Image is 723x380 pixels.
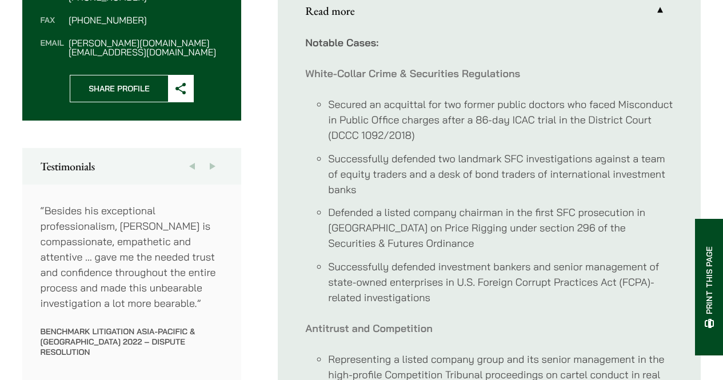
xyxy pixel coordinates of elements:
[69,38,223,57] dd: [PERSON_NAME][DOMAIN_NAME][EMAIL_ADDRESS][DOMAIN_NAME]
[41,38,64,57] dt: Email
[202,148,223,185] button: Next
[328,205,673,251] li: Defended a listed company chairman in the first SFC prosecution in [GEOGRAPHIC_DATA] on Price Rig...
[70,75,168,102] span: Share Profile
[305,322,433,335] strong: Antitrust and Competition
[328,97,673,143] li: Secured an acquittal for two former public doctors who faced Misconduct in Public Office charges ...
[328,259,673,305] li: Successfully defended investment bankers and senior management of state-owned enterprises in U.S....
[41,203,223,311] p: “Besides his exceptional professionalism, [PERSON_NAME] is compassionate, empathetic and attentiv...
[328,151,673,197] li: Successfully defended two landmark SFC investigations against a team of equity traders and a desk...
[305,36,378,49] strong: Notable Cases:
[182,148,202,185] button: Previous
[41,326,223,357] p: Benchmark Litigation Asia-Pacific & [GEOGRAPHIC_DATA] 2022 – Dispute Resolution
[41,15,64,38] dt: Fax
[69,15,223,25] dd: [PHONE_NUMBER]
[70,75,194,102] button: Share Profile
[41,159,223,173] h2: Testimonials
[305,67,520,80] strong: White-Collar Crime & Securities Regulations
